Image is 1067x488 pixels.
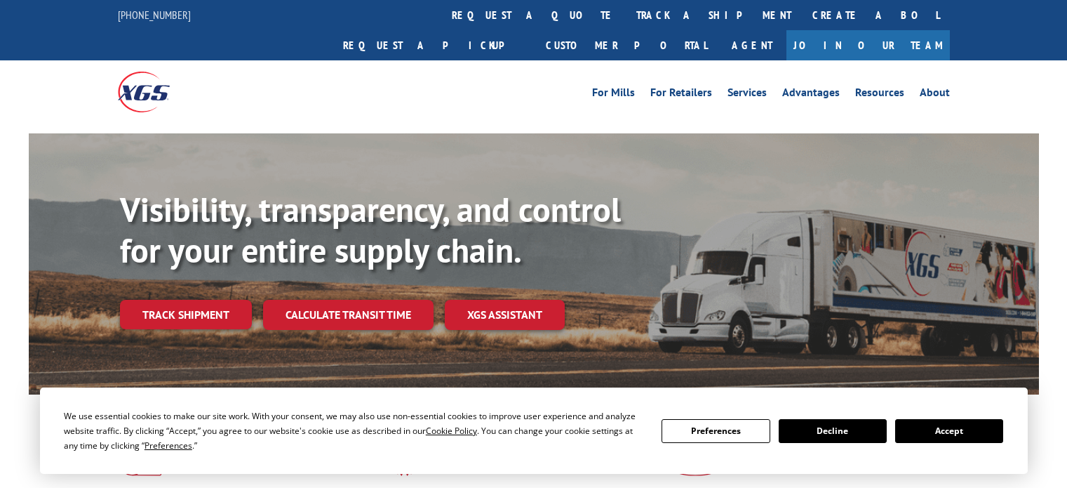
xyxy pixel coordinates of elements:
div: Cookie Consent Prompt [40,388,1028,474]
b: Visibility, transparency, and control for your entire supply chain. [120,187,621,272]
a: About [920,87,950,103]
span: Preferences [145,440,192,451]
a: [PHONE_NUMBER] [118,8,191,22]
a: For Mills [592,87,635,103]
a: Services [727,87,767,103]
button: Preferences [662,419,770,443]
a: For Retailers [650,87,712,103]
button: Decline [779,419,887,443]
button: Accept [895,419,1003,443]
a: Advantages [782,87,840,103]
a: Join Our Team [786,30,950,60]
a: Resources [855,87,904,103]
a: Customer Portal [535,30,718,60]
a: Agent [718,30,786,60]
a: Track shipment [120,300,252,329]
span: Cookie Policy [426,425,477,437]
a: Request a pickup [333,30,535,60]
a: Calculate transit time [263,300,434,330]
a: XGS ASSISTANT [445,300,565,330]
div: We use essential cookies to make our site work. With your consent, we may also use non-essential ... [64,409,645,453]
